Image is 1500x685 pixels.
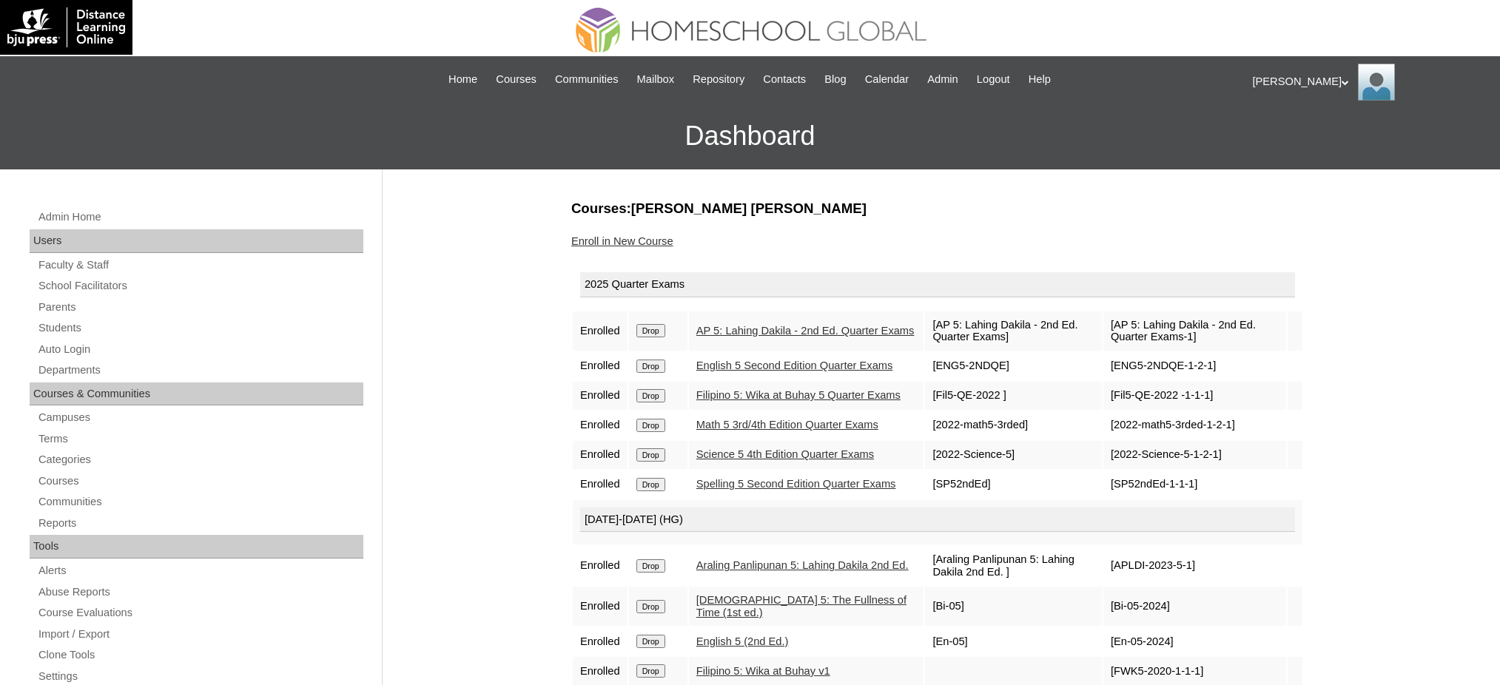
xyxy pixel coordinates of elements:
input: Drop [636,360,665,373]
a: Terms [37,430,363,448]
td: Enrolled [573,352,628,380]
span: Logout [977,71,1010,88]
a: Logout [969,71,1018,88]
a: Parents [37,298,363,317]
td: [En-05] [925,627,1102,655]
input: Drop [636,448,665,462]
span: Mailbox [637,71,675,88]
img: Ariane Ebuen [1358,64,1395,101]
a: School Facilitators [37,277,363,295]
td: [APLDI-2023-5-1] [1103,546,1286,585]
td: [En-05-2024] [1103,627,1286,655]
td: [SP52ndEd-1-1-1] [1103,470,1286,499]
a: Campuses [37,408,363,427]
td: [Bi-05] [925,587,1102,626]
td: [2022-Science-5-1-2-1] [1103,441,1286,469]
td: [2022-math5-3rded] [925,411,1102,439]
a: Araling Panlipunan 5: Lahing Dakila 2nd Ed. [696,559,909,571]
td: Enrolled [573,311,628,351]
td: Enrolled [573,411,628,439]
a: [DEMOGRAPHIC_DATA] 5: The Fullness of Time (1st ed.) [696,594,907,618]
td: [AP 5: Lahing Dakila - 2nd Ed. Quarter Exams-1] [1103,311,1286,351]
a: Communities [548,71,626,88]
span: Repository [693,71,744,88]
div: Courses & Communities [30,382,363,406]
span: Calendar [865,71,909,88]
a: Courses [37,472,363,490]
h3: Courses:[PERSON_NAME] [PERSON_NAME] [571,199,1304,218]
a: Calendar [858,71,916,88]
span: Contacts [763,71,806,88]
td: [SP52ndEd] [925,470,1102,499]
td: [FWK5-2020-1-1-1] [1103,657,1286,685]
a: Home [441,71,485,88]
a: Mailbox [630,71,682,88]
a: Reports [37,514,363,533]
span: Admin [927,71,958,88]
td: [ENG5-2NDQE-1-2-1] [1103,352,1286,380]
a: English 5 (2nd Ed.) [696,635,789,647]
span: Communities [555,71,619,88]
td: [Fil5-QE-2022 ] [925,382,1102,410]
a: Clone Tools [37,646,363,664]
div: [PERSON_NAME] [1253,64,1486,101]
a: AP 5: Lahing Dakila - 2nd Ed. Quarter Exams [696,325,915,337]
div: Users [30,229,363,253]
span: Blog [824,71,846,88]
a: Admin [920,71,966,88]
td: [ENG5-2NDQE] [925,352,1102,380]
td: Enrolled [573,441,628,469]
a: Import / Export [37,625,363,644]
a: Filipino 5: Wika at Buhay 5 Quarter Exams [696,389,901,401]
input: Drop [636,389,665,402]
input: Drop [636,664,665,678]
a: Abuse Reports [37,583,363,601]
a: Students [37,319,363,337]
input: Drop [636,478,665,491]
a: Communities [37,493,363,511]
td: Enrolled [573,657,628,685]
a: Courses [488,71,544,88]
input: Drop [636,600,665,613]
div: [DATE]-[DATE] (HG) [580,507,1295,533]
a: Help [1021,71,1058,88]
img: logo-white.png [7,7,125,47]
a: Contacts [756,71,813,88]
div: Tools [30,535,363,559]
a: Faculty & Staff [37,256,363,274]
a: Alerts [37,561,363,580]
a: Auto Login [37,340,363,359]
a: Enroll in New Course [571,235,673,247]
input: Drop [636,635,665,648]
span: Courses [496,71,537,88]
a: Blog [817,71,853,88]
td: [Fil5-QE-2022 -1-1-1] [1103,382,1286,410]
a: Course Evaluations [37,604,363,622]
td: Enrolled [573,470,628,499]
td: [2022-Science-5] [925,441,1102,469]
td: [Bi-05-2024] [1103,587,1286,626]
a: Spelling 5 Second Edition Quarter Exams [696,478,896,490]
a: Filipino 5: Wika at Buhay v1 [696,665,830,677]
a: English 5 Second Edition Quarter Exams [696,360,893,371]
td: Enrolled [573,382,628,410]
td: Enrolled [573,627,628,655]
input: Drop [636,324,665,337]
td: Enrolled [573,587,628,626]
a: Repository [685,71,752,88]
span: Home [448,71,477,88]
a: Math 5 3rd/4th Edition Quarter Exams [696,419,878,431]
a: Science 5 4th Edition Quarter Exams [696,448,874,460]
td: [Araling Panlipunan 5: Lahing Dakila 2nd Ed. ] [925,546,1102,585]
td: [2022-math5-3rded-1-2-1] [1103,411,1286,439]
h3: Dashboard [7,103,1493,169]
input: Drop [636,559,665,573]
td: [AP 5: Lahing Dakila - 2nd Ed. Quarter Exams] [925,311,1102,351]
a: Admin Home [37,208,363,226]
a: Departments [37,361,363,379]
input: Drop [636,419,665,432]
div: 2025 Quarter Exams [580,272,1295,297]
span: Help [1029,71,1051,88]
a: Categories [37,451,363,469]
td: Enrolled [573,546,628,585]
